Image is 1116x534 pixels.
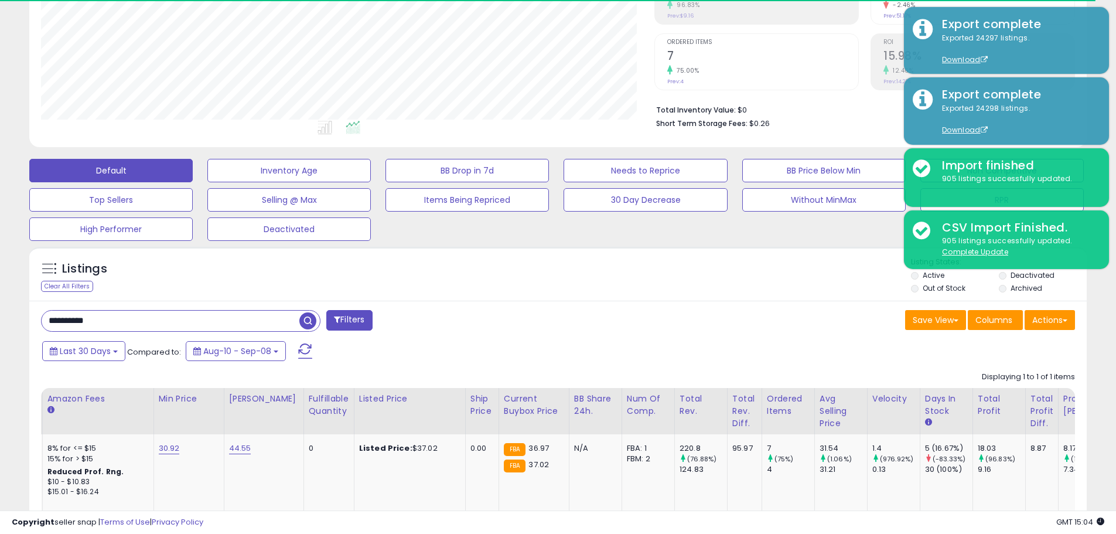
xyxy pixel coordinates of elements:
a: 44.55 [229,443,251,454]
div: Num of Comp. [627,393,670,417]
div: N/A [574,443,613,454]
span: $0.26 [749,118,770,129]
div: 4 [767,464,814,475]
span: 2025-10-9 15:04 GMT [1056,516,1104,528]
div: 0.13 [872,464,920,475]
div: Total Profit [978,393,1021,417]
div: Ship Price [470,393,494,417]
button: Inventory Age [207,159,371,182]
small: Prev: 14.21% [883,78,911,85]
small: Prev: 4 [667,78,684,85]
h2: 15.98% [883,49,1074,65]
div: Exported 24297 listings. [933,33,1100,66]
strong: Copyright [12,516,54,528]
div: Export complete [933,86,1100,103]
div: 31.21 [820,464,867,475]
u: Complete Update [942,247,1008,257]
span: ROI [883,39,1074,46]
small: -2.46% [889,1,915,9]
button: Last 30 Days [42,341,125,361]
div: Listed Price [359,393,460,405]
div: 31.54 [820,443,867,454]
div: [PERSON_NAME] [229,393,299,405]
div: Days In Stock [925,393,968,417]
span: Compared to: [127,346,181,358]
button: Selling @ Max [207,188,371,212]
button: Default [29,159,193,182]
button: Save View [905,310,966,330]
div: 220.8 [680,443,727,454]
button: Actions [1025,310,1075,330]
div: CSV Import Finished. [933,219,1100,236]
button: BB Price Below Min [742,159,906,182]
div: Avg Selling Price [820,393,862,430]
small: FBA [504,443,525,456]
span: Columns [975,314,1012,326]
a: Download [942,125,988,135]
small: FBA [504,460,525,472]
small: Prev: 51.17% [883,12,911,19]
div: Min Price [159,393,219,405]
div: Import finished [933,157,1100,174]
span: Last 30 Days [60,345,111,357]
small: (-83.33%) [933,454,965,464]
b: Reduced Prof. Rng. [47,467,124,477]
div: Current Buybox Price [504,393,564,417]
b: Short Term Storage Fees: [656,118,748,128]
div: Total Rev. Diff. [732,393,757,430]
small: 96.83% [673,1,699,9]
small: Days In Stock. [925,417,932,428]
div: 905 listings successfully updated. [933,236,1100,257]
div: Fulfillable Quantity [309,393,349,417]
button: BB Drop in 7d [385,159,549,182]
div: 0.00 [470,443,490,454]
div: FBM: 2 [627,454,665,464]
div: 7 [767,443,814,454]
div: 1.4 [872,443,920,454]
span: Aug-10 - Sep-08 [203,345,271,357]
button: Without MinMax [742,188,906,212]
button: Columns [968,310,1023,330]
button: Filters [326,310,372,331]
label: Out of Stock [923,283,965,293]
button: Items Being Repriced [385,188,549,212]
span: 37.02 [528,459,549,470]
label: Deactivated [1011,270,1054,280]
label: Active [923,270,944,280]
div: Ordered Items [767,393,810,417]
div: FBA: 1 [627,443,665,454]
b: Total Inventory Value: [656,105,736,115]
small: Prev: $9.16 [667,12,694,19]
div: Total Rev. [680,393,722,417]
div: 18.03 [978,443,1025,454]
div: Exported 24298 listings. [933,103,1100,136]
div: BB Share 24h. [574,393,617,417]
span: 36.97 [528,443,549,454]
button: Deactivated [207,217,371,241]
div: Total Profit Diff. [1030,393,1053,430]
a: Privacy Policy [152,516,203,528]
li: $0 [656,102,1066,116]
b: Listed Price: [359,443,412,454]
small: Amazon Fees. [47,405,54,416]
div: $37.02 [359,443,456,454]
button: High Performer [29,217,193,241]
h5: Listings [62,261,107,277]
div: 124.83 [680,464,727,475]
div: Clear All Filters [41,281,93,292]
small: (96.83%) [985,454,1015,464]
small: (976.92%) [880,454,913,464]
small: (11.31%) [1071,454,1095,464]
div: Displaying 1 to 1 of 1 items [982,372,1075,383]
span: Ordered Items [667,39,858,46]
h2: 7 [667,49,858,65]
small: 12.46% [889,66,913,75]
small: (76.88%) [687,454,716,464]
small: (1.06%) [827,454,852,464]
small: 75.00% [673,66,699,75]
div: 30 (100%) [925,464,972,475]
a: 30.92 [159,443,180,454]
small: (75%) [774,454,794,464]
div: Velocity [872,393,915,405]
label: Archived [1011,283,1042,293]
